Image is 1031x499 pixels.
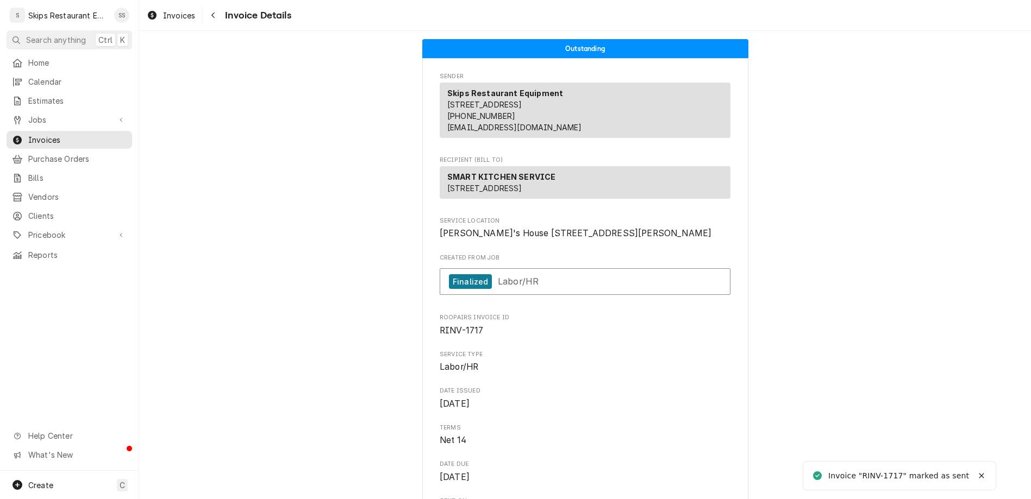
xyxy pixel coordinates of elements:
[440,254,730,262] span: Created From Job
[28,134,127,146] span: Invoices
[28,153,127,165] span: Purchase Orders
[440,397,730,410] span: Date Issued
[440,350,730,374] div: Service Type
[440,434,730,447] span: Terms
[28,10,108,21] div: Skips Restaurant Equipment
[440,362,478,372] span: Labor/HR
[7,150,132,168] a: Purchase Orders
[447,172,555,181] strong: SMART KITCHEN SERVICE
[28,249,127,261] span: Reports
[28,114,110,125] span: Jobs
[447,100,522,109] span: [STREET_ADDRESS]
[447,111,515,121] a: [PHONE_NUMBER]
[222,8,291,23] span: Invoice Details
[440,350,730,359] span: Service Type
[120,479,125,491] span: C
[449,274,492,289] div: Finalized
[7,92,132,110] a: Estimates
[440,83,730,138] div: Sender
[447,123,582,132] a: [EMAIL_ADDRESS][DOMAIN_NAME]
[28,430,126,441] span: Help Center
[7,131,132,149] a: Invoices
[440,424,730,447] div: Terms
[440,399,470,409] span: [DATE]
[7,111,132,129] a: Go to Jobs
[98,34,113,46] span: Ctrl
[440,324,730,337] span: Roopairs Invoice ID
[7,446,132,464] a: Go to What's New
[440,217,730,240] div: Service Location
[440,435,466,445] span: Net 14
[28,191,127,203] span: Vendors
[440,424,730,432] span: Terms
[440,156,730,204] div: Invoice Recipient
[565,45,605,52] span: Outstanding
[440,72,730,143] div: Invoice Sender
[7,226,132,244] a: Go to Pricebook
[114,8,129,23] div: Shan Skipper's Avatar
[440,166,730,199] div: Recipient (Bill To)
[142,7,199,24] a: Invoices
[440,166,730,203] div: Recipient (Bill To)
[440,83,730,142] div: Sender
[440,313,730,322] span: Roopairs Invoice ID
[7,427,132,445] a: Go to Help Center
[28,481,53,490] span: Create
[440,228,711,238] span: [PERSON_NAME]'s House [STREET_ADDRESS][PERSON_NAME]
[114,8,129,23] div: SS
[28,76,127,87] span: Calendar
[440,460,730,483] div: Date Due
[7,207,132,225] a: Clients
[10,8,25,23] div: S
[28,172,127,184] span: Bills
[28,210,127,222] span: Clients
[440,387,730,410] div: Date Issued
[7,246,132,264] a: Reports
[26,34,86,46] span: Search anything
[7,54,132,72] a: Home
[7,169,132,187] a: Bills
[440,361,730,374] span: Service Type
[28,229,110,241] span: Pricebook
[120,34,125,46] span: K
[28,449,126,460] span: What's New
[28,57,127,68] span: Home
[440,460,730,469] span: Date Due
[7,188,132,206] a: Vendors
[7,73,132,91] a: Calendar
[440,268,730,295] a: View Job
[440,471,730,484] span: Date Due
[447,89,563,98] strong: Skips Restaurant Equipment
[440,325,483,336] span: RINV-1717
[28,95,127,106] span: Estimates
[440,313,730,337] div: Roopairs Invoice ID
[498,276,539,287] span: Labor/HR
[440,156,730,165] span: Recipient (Bill To)
[163,10,195,21] span: Invoices
[440,217,730,225] span: Service Location
[440,387,730,395] span: Date Issued
[440,472,470,482] span: [DATE]
[422,39,748,58] div: Status
[447,184,522,193] span: [STREET_ADDRESS]
[7,30,132,49] button: Search anythingCtrlK
[440,254,730,300] div: Created From Job
[828,470,969,482] div: Invoice "RINV-1717" marked as sent
[204,7,222,24] button: Navigate back
[440,72,730,81] span: Sender
[440,227,730,240] span: Service Location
